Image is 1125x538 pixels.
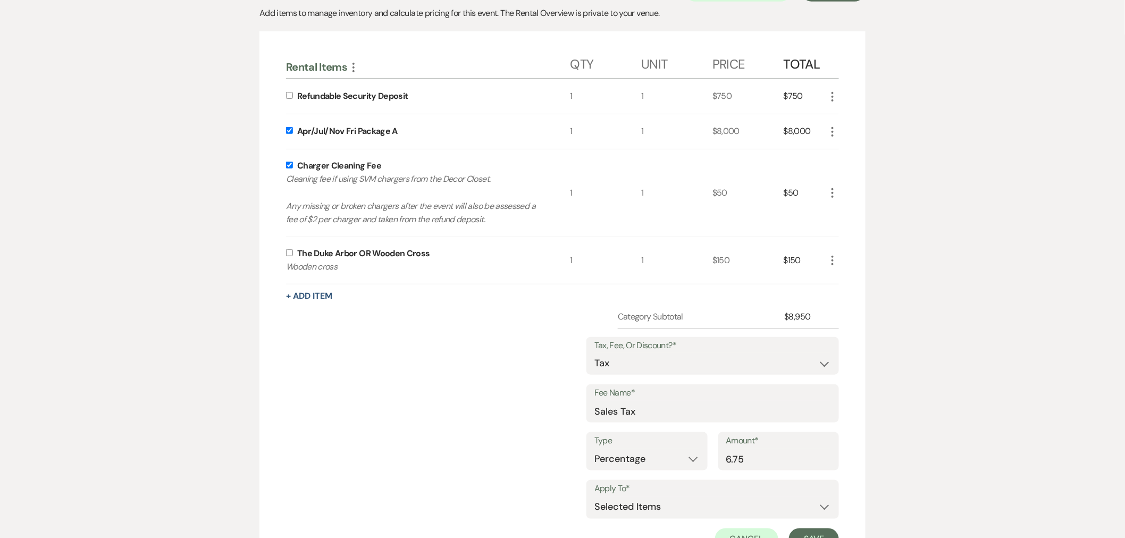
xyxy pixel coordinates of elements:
div: Rental Items [286,60,570,74]
div: $8,000 [712,114,784,149]
label: Apply To* [594,481,831,497]
button: + Add Item [286,292,332,300]
div: 1 [641,79,712,114]
div: Refundable Security Deposit [297,90,408,103]
div: $750 [784,79,826,114]
div: $50 [712,149,784,237]
div: Total [784,46,826,78]
div: $50 [784,149,826,237]
label: Amount* [726,433,832,449]
div: Charger Cleaning Fee [297,159,381,172]
div: Apr/Jul/Nov Fri Package A [297,125,398,138]
div: 1 [641,149,712,237]
div: The Duke Arbor OR Wooden Cross [297,247,430,260]
div: Category Subtotal [618,310,785,323]
div: 1 [641,114,712,149]
p: Cleaning fee if using SVM chargers from the Decor Closet. Any missing or broken chargers after th... [286,172,542,226]
div: $150 [784,237,826,284]
label: Fee Name* [594,385,831,401]
div: Price [712,46,784,78]
div: $150 [712,237,784,284]
div: 1 [570,79,642,114]
label: Tax, Fee, Or Discount?* [594,338,831,354]
div: $8,950 [785,310,826,323]
div: 1 [570,114,642,149]
div: 1 [570,237,642,284]
div: 1 [570,149,642,237]
div: Qty [570,46,642,78]
div: 1 [641,237,712,284]
div: Unit [641,46,712,78]
p: Wooden cross [286,260,542,274]
div: $750 [712,79,784,114]
div: $8,000 [784,114,826,149]
div: Add items to manage inventory and calculate pricing for this event. The Rental Overview is privat... [259,7,866,20]
label: Type [594,433,700,449]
